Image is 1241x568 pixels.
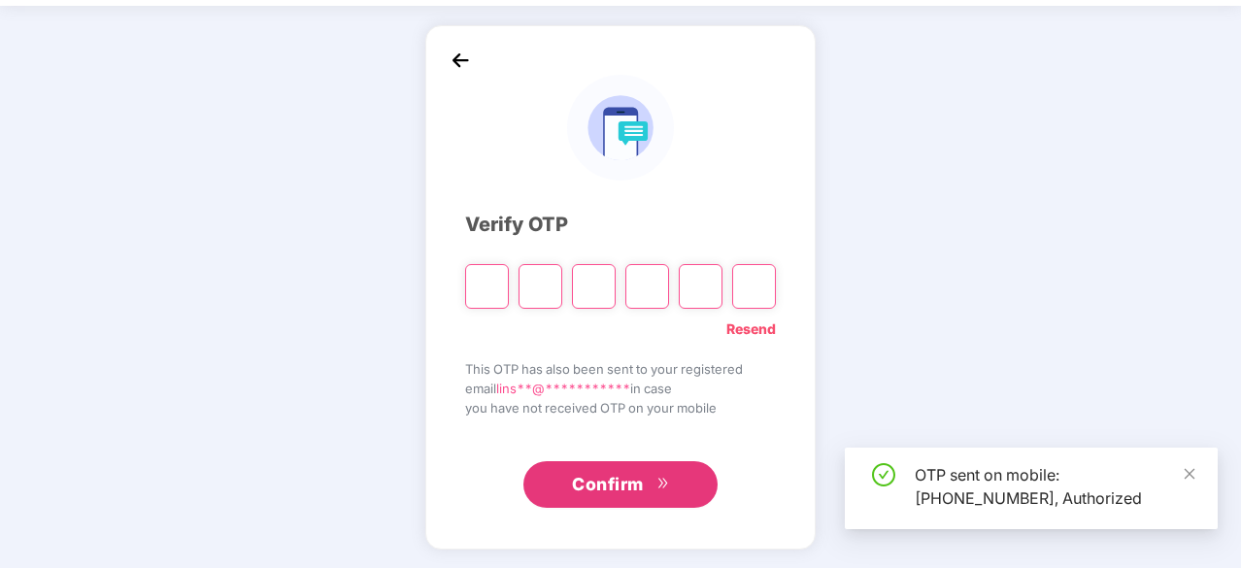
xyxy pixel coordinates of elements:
[446,46,475,75] img: back_icon
[465,210,776,240] div: Verify OTP
[872,463,895,486] span: check-circle
[465,359,776,379] span: This OTP has also been sent to your registered
[572,264,616,309] input: Digit 3
[465,264,509,309] input: Please enter verification code. Digit 1
[567,75,673,181] img: logo
[1183,467,1196,481] span: close
[519,264,562,309] input: Digit 2
[915,463,1194,510] div: OTP sent on mobile: [PHONE_NUMBER], Authorized
[465,398,776,418] span: you have not received OTP on your mobile
[656,477,669,492] span: double-right
[732,264,776,309] input: Digit 6
[625,264,669,309] input: Digit 4
[726,318,776,340] a: Resend
[523,461,718,508] button: Confirmdouble-right
[679,264,722,309] input: Digit 5
[572,471,644,498] span: Confirm
[465,379,776,398] span: email in case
